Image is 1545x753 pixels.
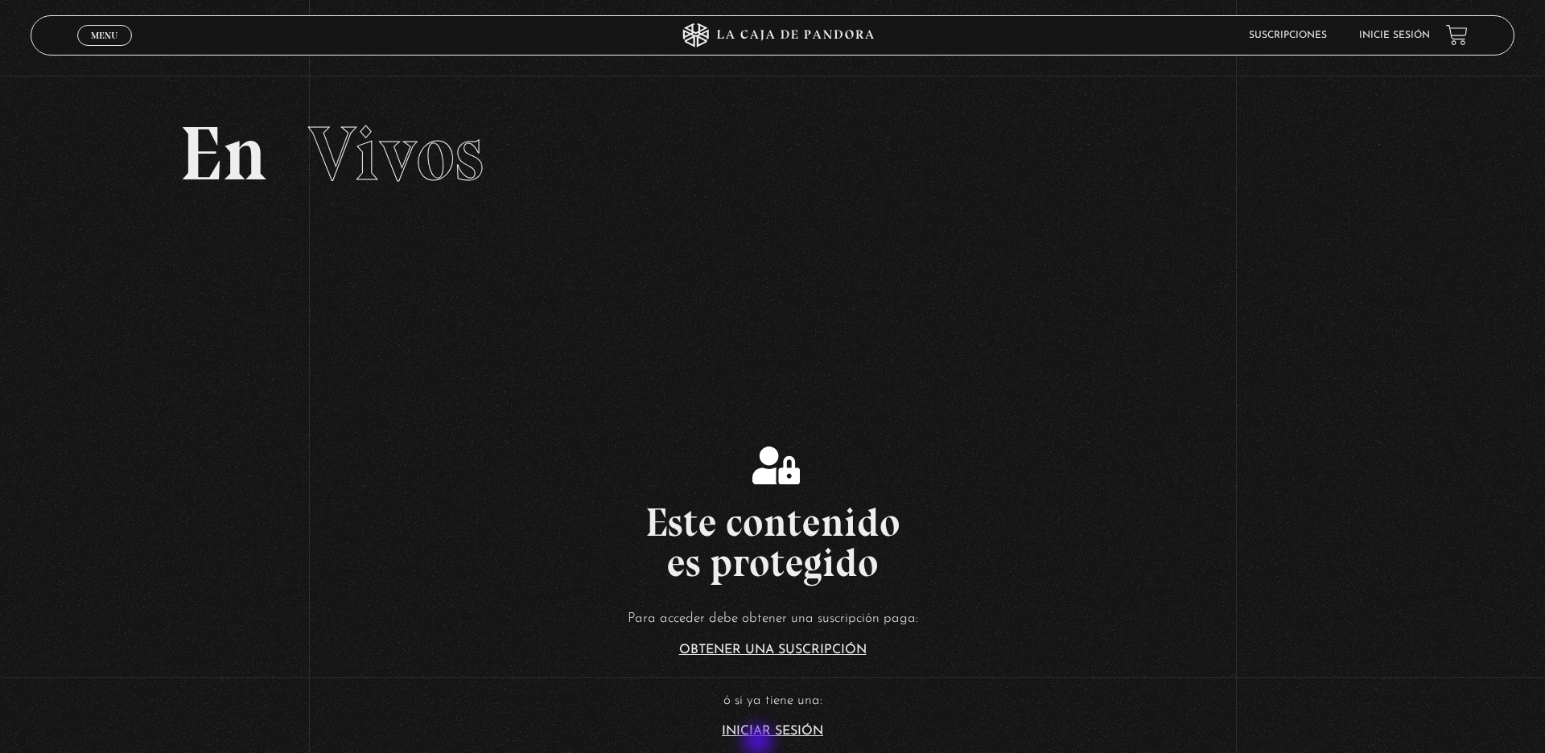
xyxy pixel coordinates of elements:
a: Suscripciones [1249,31,1327,40]
a: Iniciar Sesión [722,725,823,738]
span: Cerrar [86,44,124,56]
a: Inicie sesión [1359,31,1430,40]
a: Obtener una suscripción [679,644,867,656]
a: View your shopping cart [1446,24,1468,46]
h2: En [179,116,1366,192]
span: Vivos [308,108,484,200]
span: Menu [91,31,117,40]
